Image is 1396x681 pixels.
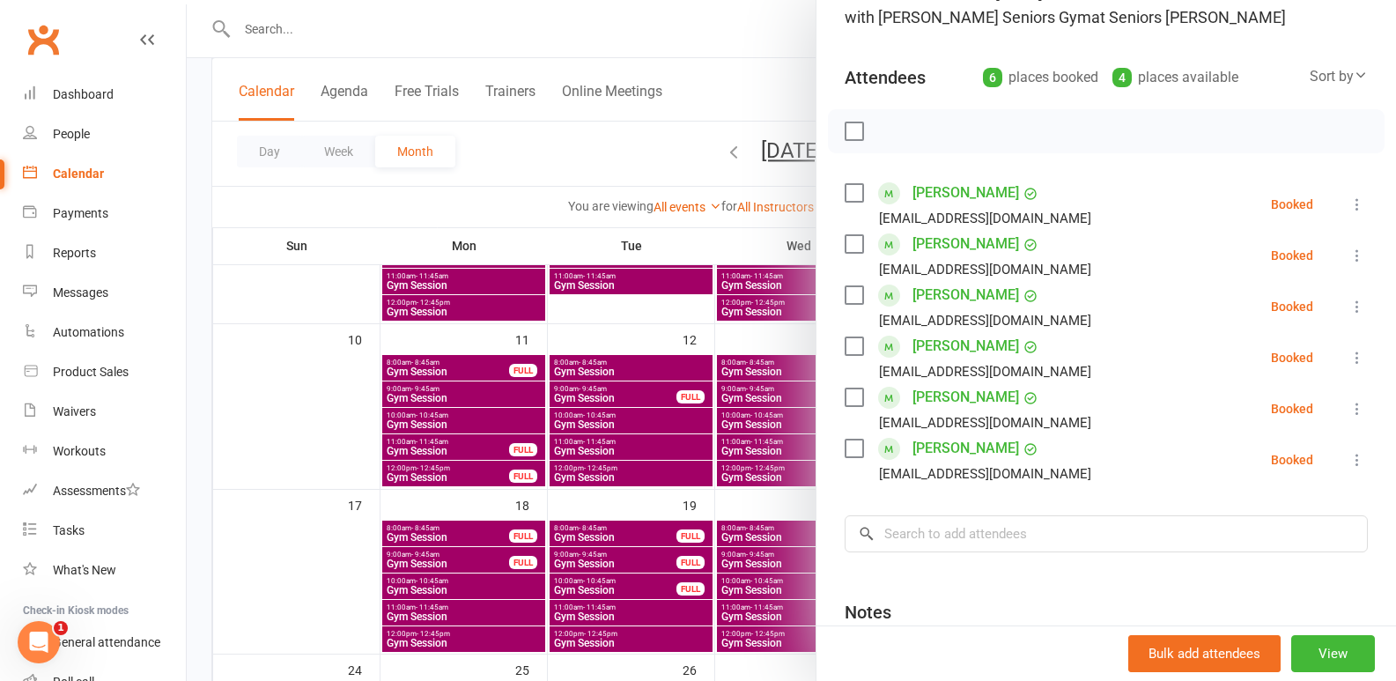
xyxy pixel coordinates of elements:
[1112,65,1238,90] div: places available
[1091,8,1286,26] span: at Seniors [PERSON_NAME]
[879,411,1091,434] div: [EMAIL_ADDRESS][DOMAIN_NAME]
[879,258,1091,281] div: [EMAIL_ADDRESS][DOMAIN_NAME]
[53,246,96,260] div: Reports
[912,179,1019,207] a: [PERSON_NAME]
[879,207,1091,230] div: [EMAIL_ADDRESS][DOMAIN_NAME]
[1271,352,1313,364] div: Booked
[23,352,186,392] a: Product Sales
[23,273,186,313] a: Messages
[53,484,140,498] div: Assessments
[912,434,1019,463] a: [PERSON_NAME]
[53,127,90,141] div: People
[54,621,68,635] span: 1
[1128,635,1281,672] button: Bulk add attendees
[1271,300,1313,313] div: Booked
[23,115,186,154] a: People
[53,325,124,339] div: Automations
[23,233,186,273] a: Reports
[983,68,1002,87] div: 6
[912,332,1019,360] a: [PERSON_NAME]
[53,167,104,181] div: Calendar
[23,471,186,511] a: Assessments
[23,194,186,233] a: Payments
[53,523,85,537] div: Tasks
[53,404,96,418] div: Waivers
[1112,68,1132,87] div: 4
[845,600,891,625] div: Notes
[53,563,116,577] div: What's New
[53,365,129,379] div: Product Sales
[23,154,186,194] a: Calendar
[879,463,1091,485] div: [EMAIL_ADDRESS][DOMAIN_NAME]
[53,285,108,300] div: Messages
[53,635,160,649] div: General attendance
[1271,249,1313,262] div: Booked
[912,281,1019,309] a: [PERSON_NAME]
[912,383,1019,411] a: [PERSON_NAME]
[53,87,114,101] div: Dashboard
[53,444,106,458] div: Workouts
[879,309,1091,332] div: [EMAIL_ADDRESS][DOMAIN_NAME]
[23,511,186,551] a: Tasks
[1271,198,1313,211] div: Booked
[879,360,1091,383] div: [EMAIL_ADDRESS][DOMAIN_NAME]
[53,206,108,220] div: Payments
[1291,635,1375,672] button: View
[845,65,926,90] div: Attendees
[23,75,186,115] a: Dashboard
[912,230,1019,258] a: [PERSON_NAME]
[23,392,186,432] a: Waivers
[983,65,1098,90] div: places booked
[1271,403,1313,415] div: Booked
[845,515,1368,552] input: Search to add attendees
[23,432,186,471] a: Workouts
[1310,65,1368,88] div: Sort by
[1271,454,1313,466] div: Booked
[21,18,65,62] a: Clubworx
[23,623,186,662] a: General attendance kiosk mode
[23,313,186,352] a: Automations
[18,621,60,663] iframe: Intercom live chat
[845,8,1091,26] span: with [PERSON_NAME] Seniors Gym
[23,551,186,590] a: What's New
